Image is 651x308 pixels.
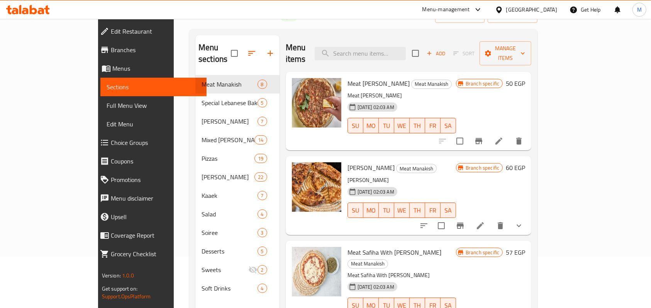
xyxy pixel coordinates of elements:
[425,118,441,133] button: FR
[514,221,524,230] svg: Show Choices
[506,162,525,173] h6: 60 EGP
[348,78,410,89] span: Meat [PERSON_NAME]
[94,189,207,208] a: Menu disclaimer
[425,202,441,218] button: FR
[413,205,422,216] span: TH
[354,104,397,111] span: [DATE] 02:03 AM
[254,172,267,182] div: items
[397,164,436,173] span: Meat Manakish
[354,188,397,196] span: [DATE] 02:03 AM
[255,155,266,162] span: 19
[94,170,207,189] a: Promotions
[107,119,201,129] span: Edit Menu
[354,283,397,291] span: [DATE] 02:03 AM
[444,205,453,216] span: SA
[480,41,531,65] button: Manage items
[348,91,456,100] p: Meat [PERSON_NAME]
[195,186,280,205] div: Kaaek7
[100,115,207,133] a: Edit Menu
[348,259,388,268] span: Meat Manakish
[379,202,394,218] button: TU
[424,48,448,60] button: Add
[411,80,452,89] div: Meat Manakish
[258,248,267,255] span: 5
[94,245,207,263] a: Grocery Checklist
[348,175,456,185] p: [PERSON_NAME]
[441,202,456,218] button: SA
[107,101,201,110] span: Full Menu View
[366,205,376,216] span: MO
[451,216,470,235] button: Branch-specific-item
[94,152,207,170] a: Coupons
[202,135,254,145] span: Mixed [PERSON_NAME]
[426,49,446,58] span: Add
[248,265,258,274] svg: Inactive section
[94,208,207,226] a: Upsell
[491,216,510,235] button: delete
[202,247,257,256] span: Desserts
[292,78,341,128] img: Meat Safiha Manoucheh
[195,149,280,168] div: Pizzas19
[422,5,470,14] div: Menu-management
[111,175,201,184] span: Promotions
[258,99,267,107] span: 5
[195,279,280,298] div: Soft Drinks4
[94,133,207,152] a: Choice Groups
[202,228,257,237] span: Soiree
[94,59,207,78] a: Menus
[351,205,360,216] span: SU
[102,284,137,294] span: Get support on:
[348,271,456,280] p: Meat Safiha With [PERSON_NAME]
[286,42,306,65] h2: Menu items
[413,120,422,131] span: TH
[348,118,363,133] button: SU
[122,271,134,281] span: 1.0.0
[258,229,267,237] span: 3
[470,132,488,150] button: Branch-specific-item
[195,131,280,149] div: Mixed [PERSON_NAME]14
[637,5,642,14] span: M
[111,157,201,166] span: Coupons
[202,154,254,163] span: Pizzas
[254,135,267,145] div: items
[195,223,280,242] div: Soiree3
[258,209,267,219] div: items
[463,249,502,256] span: Branch specific
[107,82,201,92] span: Sections
[506,78,525,89] h6: 50 EGP
[242,44,261,63] span: Sort sections
[202,98,257,107] div: Special Lebanese Bakery
[102,291,151,301] a: Support.OpsPlatform
[111,45,201,54] span: Branches
[202,265,248,274] div: Sweets
[379,118,394,133] button: TU
[494,136,504,146] a: Edit menu item
[394,202,410,218] button: WE
[315,47,406,60] input: search
[255,174,266,181] span: 22
[102,271,121,281] span: Version:
[382,120,391,131] span: TU
[226,45,242,61] span: Select all sections
[506,247,525,258] h6: 57 EGP
[428,120,437,131] span: FR
[506,5,557,14] div: [GEOGRAPHIC_DATA]
[428,205,437,216] span: FR
[258,191,267,200] div: items
[348,162,395,174] span: [PERSON_NAME]
[363,118,379,133] button: MO
[486,44,525,63] span: Manage items
[202,117,257,126] div: Labneh manakish
[258,247,267,256] div: items
[397,120,407,131] span: WE
[258,81,267,88] span: 8
[348,247,441,258] span: Meat Safiha With [PERSON_NAME]
[494,11,531,20] span: export
[202,284,257,293] span: Soft Drinks
[111,212,201,221] span: Upsell
[410,202,425,218] button: TH
[410,118,425,133] button: TH
[195,112,280,131] div: [PERSON_NAME]7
